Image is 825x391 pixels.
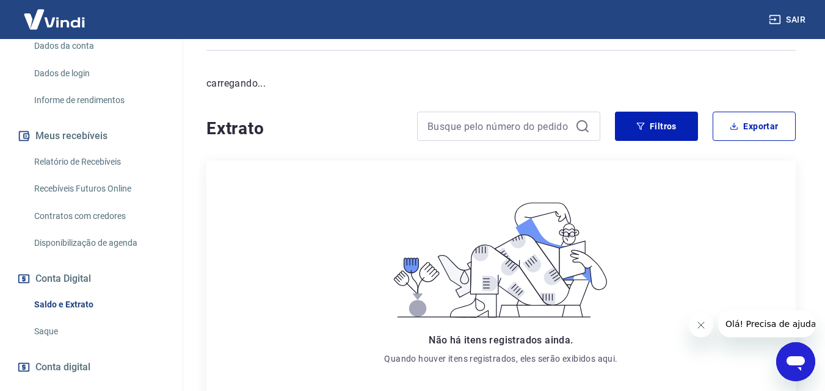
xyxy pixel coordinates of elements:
a: Saque [29,319,168,344]
h4: Extrato [206,117,402,141]
p: carregando... [206,76,796,91]
button: Meus recebíveis [15,123,168,149]
a: Contratos com credores [29,204,168,229]
a: Relatório de Recebíveis [29,149,168,174]
iframe: Mensagem da empresa [718,310,815,337]
a: Dados da conta [29,34,168,59]
a: Conta digital [15,354,168,381]
iframe: Botão para abrir a janela de mensagens [776,342,815,381]
button: Sair [766,9,810,31]
span: Olá! Precisa de ajuda? [7,9,103,18]
span: Conta digital [35,359,90,376]
a: Dados de login [29,61,168,86]
button: Exportar [713,112,796,141]
a: Recebíveis Futuros Online [29,176,168,201]
a: Saldo e Extrato [29,292,168,317]
img: Vindi [15,1,94,38]
a: Disponibilização de agenda [29,231,168,256]
input: Busque pelo número do pedido [427,117,570,135]
iframe: Fechar mensagem [689,313,713,337]
span: Não há itens registrados ainda. [429,334,573,346]
a: Informe de rendimentos [29,88,168,113]
button: Conta Digital [15,265,168,292]
button: Filtros [615,112,698,141]
p: Quando houver itens registrados, eles serão exibidos aqui. [384,353,617,365]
